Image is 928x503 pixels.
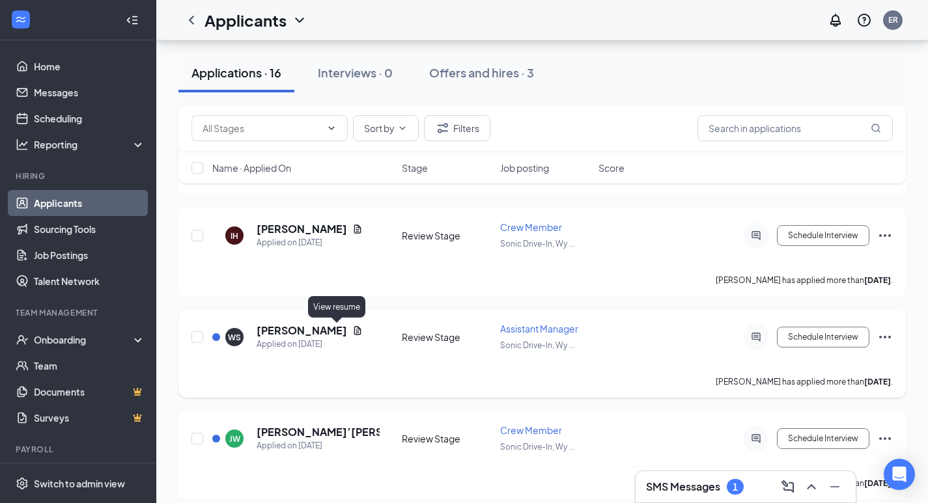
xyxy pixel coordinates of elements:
[16,170,143,182] div: Hiring
[257,338,363,351] div: Applied on [DATE]
[864,478,891,488] b: [DATE]
[500,221,562,233] span: Crew Member
[34,190,145,216] a: Applicants
[697,115,893,141] input: Search in applications
[824,476,845,497] button: Minimize
[397,123,408,133] svg: ChevronDown
[864,275,891,285] b: [DATE]
[402,161,428,174] span: Stage
[801,476,822,497] button: ChevronUp
[16,138,29,151] svg: Analysis
[777,428,869,449] button: Schedule Interview
[34,379,145,405] a: DocumentsCrown
[877,431,893,446] svg: Ellipses
[352,325,363,336] svg: Document
[435,120,451,136] svg: Filter
[364,124,395,133] span: Sort by
[500,161,549,174] span: Job posting
[646,480,720,494] h3: SMS Messages
[14,13,27,26] svg: WorkstreamLogo
[292,12,307,28] svg: ChevronDown
[716,275,893,286] p: [PERSON_NAME] has applied more than .
[748,230,764,241] svg: ActiveChat
[326,123,337,133] svg: ChevronDown
[424,115,490,141] button: Filter Filters
[34,216,145,242] a: Sourcing Tools
[352,224,363,234] svg: Document
[34,53,145,79] a: Home
[228,332,241,343] div: WS
[500,442,574,452] span: Sonic Drive-In, Wy ...
[34,138,146,151] div: Reporting
[203,121,321,135] input: All Stages
[184,12,199,28] svg: ChevronLeft
[429,64,534,81] div: Offers and hires · 3
[34,242,145,268] a: Job Postings
[353,115,419,141] button: Sort byChevronDown
[864,377,891,387] b: [DATE]
[888,14,898,25] div: ER
[191,64,281,81] div: Applications · 16
[34,353,145,379] a: Team
[16,333,29,346] svg: UserCheck
[778,476,798,497] button: ComposeMessage
[318,64,393,81] div: Interviews · 0
[828,12,843,28] svg: Notifications
[204,9,287,31] h1: Applicants
[733,482,738,493] div: 1
[500,424,562,436] span: Crew Member
[827,479,843,495] svg: Minimize
[884,459,915,490] div: Open Intercom Messenger
[257,425,380,439] h5: [PERSON_NAME]’[PERSON_NAME]
[500,323,578,334] span: Assistant Manager
[34,333,134,346] div: Onboarding
[16,444,143,455] div: Payroll
[34,268,145,294] a: Talent Network
[257,439,380,452] div: Applied on [DATE]
[212,161,291,174] span: Name · Applied On
[402,229,492,242] div: Review Stage
[804,479,819,495] svg: ChevronUp
[34,79,145,105] a: Messages
[34,105,145,131] a: Scheduling
[748,332,764,342] svg: ActiveChat
[500,239,574,249] span: Sonic Drive-In, Wy ...
[126,14,139,27] svg: Collapse
[856,12,872,28] svg: QuestionInfo
[777,327,869,347] button: Schedule Interview
[34,477,125,490] div: Switch to admin view
[257,222,347,236] h5: [PERSON_NAME]
[598,161,625,174] span: Score
[780,479,796,495] svg: ComposeMessage
[34,405,145,431] a: SurveysCrown
[748,433,764,444] svg: ActiveChat
[877,228,893,243] svg: Ellipses
[257,323,347,338] h5: [PERSON_NAME]
[16,477,29,490] svg: Settings
[500,340,574,350] span: Sonic Drive-In, Wy ...
[16,307,143,318] div: Team Management
[716,376,893,387] p: [PERSON_NAME] has applied more than .
[308,296,365,318] div: View resume
[257,236,363,249] div: Applied on [DATE]
[402,432,492,445] div: Review Stage
[229,433,240,444] div: JW
[402,331,492,344] div: Review Stage
[871,123,881,133] svg: MagnifyingGlass
[777,225,869,246] button: Schedule Interview
[231,230,238,241] div: IH
[877,329,893,345] svg: Ellipses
